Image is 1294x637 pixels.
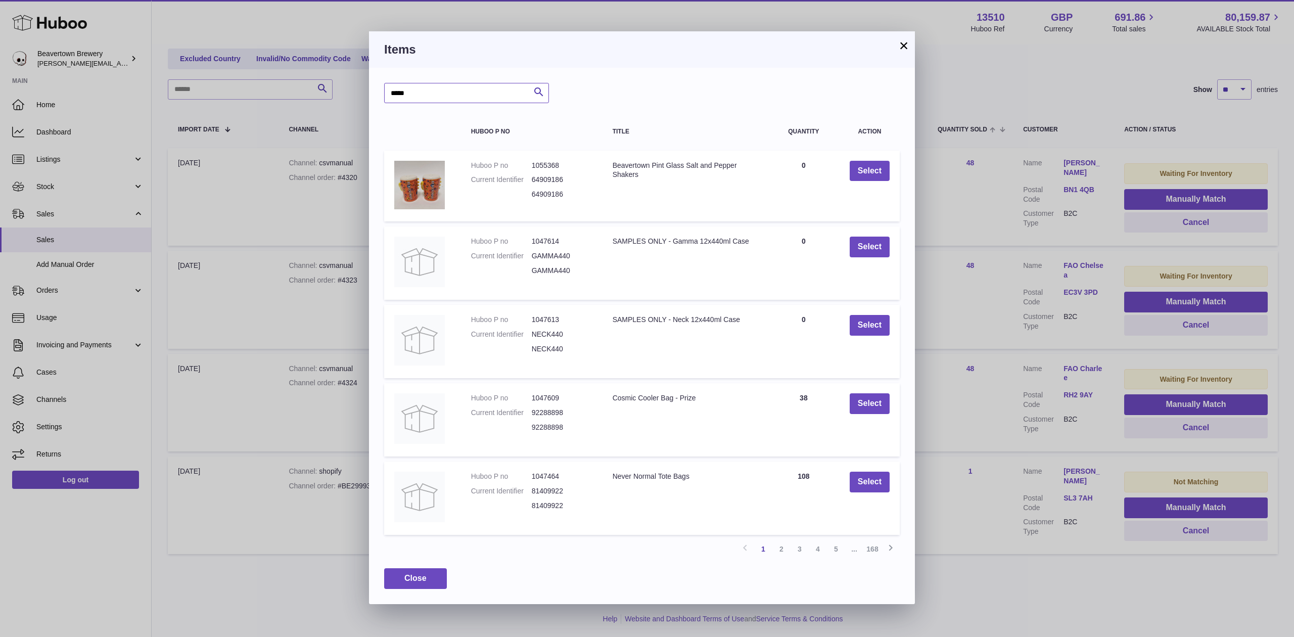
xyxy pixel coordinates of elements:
[532,266,592,276] dd: GAMMA440
[613,393,758,403] div: Cosmic Cooler Bag - Prize
[471,486,532,496] dt: Current Identifier
[532,161,592,170] dd: 1055368
[768,226,840,300] td: 0
[772,540,791,558] a: 2
[471,408,532,418] dt: Current Identifier
[394,161,445,209] img: Beavertown Pint Glass Salt and Pepper Shakers
[471,237,532,246] dt: Huboo P no
[532,486,592,496] dd: 81409922
[840,118,900,145] th: Action
[532,408,592,418] dd: 92288898
[613,472,758,481] div: Never Normal Tote Bags
[532,175,592,185] dd: 64909186
[532,393,592,403] dd: 1047609
[613,315,758,325] div: SAMPLES ONLY - Neck 12x440ml Case
[809,540,827,558] a: 4
[827,540,845,558] a: 5
[603,118,768,145] th: Title
[768,118,840,145] th: Quantity
[532,330,592,339] dd: NECK440
[768,305,840,378] td: 0
[384,41,900,58] h3: Items
[850,472,890,492] button: Select
[532,315,592,325] dd: 1047613
[850,315,890,336] button: Select
[532,190,592,199] dd: 64909186
[845,540,863,558] span: ...
[850,393,890,414] button: Select
[394,393,445,444] img: Cosmic Cooler Bag - Prize
[394,237,445,287] img: SAMPLES ONLY - Gamma 12x440ml Case
[471,251,532,261] dt: Current Identifier
[863,540,882,558] a: 168
[768,151,840,222] td: 0
[532,472,592,481] dd: 1047464
[471,315,532,325] dt: Huboo P no
[532,344,592,354] dd: NECK440
[898,39,910,52] button: ×
[384,568,447,589] button: Close
[532,251,592,261] dd: GAMMA440
[850,161,890,181] button: Select
[768,383,840,457] td: 38
[532,501,592,511] dd: 81409922
[394,315,445,366] img: SAMPLES ONLY - Neck 12x440ml Case
[471,175,532,185] dt: Current Identifier
[471,330,532,339] dt: Current Identifier
[471,472,532,481] dt: Huboo P no
[461,118,603,145] th: Huboo P no
[613,237,758,246] div: SAMPLES ONLY - Gamma 12x440ml Case
[404,574,427,582] span: Close
[791,540,809,558] a: 3
[754,540,772,558] a: 1
[613,161,758,180] div: Beavertown Pint Glass Salt and Pepper Shakers
[471,161,532,170] dt: Huboo P no
[532,237,592,246] dd: 1047614
[850,237,890,257] button: Select
[532,423,592,432] dd: 92288898
[768,462,840,535] td: 108
[394,472,445,522] img: Never Normal Tote Bags
[471,393,532,403] dt: Huboo P no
